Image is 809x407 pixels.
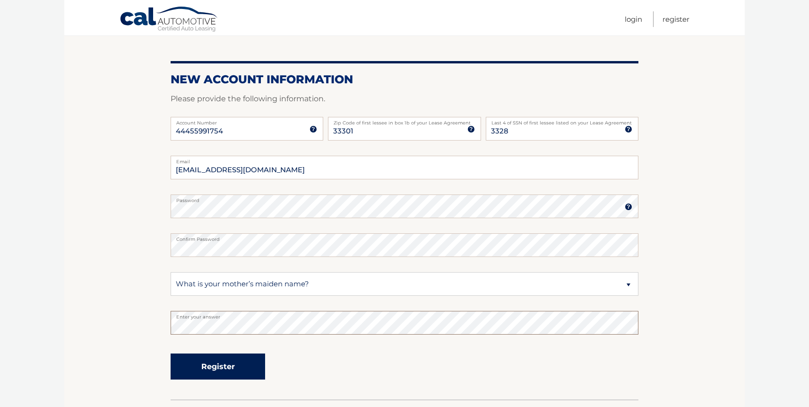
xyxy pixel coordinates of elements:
input: Account Number [171,117,323,141]
label: Account Number [171,117,323,124]
label: Last 4 of SSN of first lessee listed on your Lease Agreement [486,117,638,124]
a: Cal Automotive [120,6,219,34]
img: tooltip.svg [625,203,632,211]
img: tooltip.svg [310,125,317,133]
label: Zip Code of first lessee in box 1b of your Lease Agreement [328,117,481,124]
label: Password [171,195,638,202]
input: Zip Code [328,117,481,141]
input: SSN or EIN (last 4 digits only) [486,117,638,141]
img: tooltip.svg [467,125,475,133]
button: Register [171,354,265,380]
input: Email [171,156,638,179]
h2: New Account Information [171,72,638,87]
a: Register [663,11,689,27]
label: Email [171,156,638,163]
label: Confirm Password [171,233,638,241]
label: Enter your answer [171,311,638,319]
a: Login [625,11,642,27]
img: tooltip.svg [625,125,632,133]
p: Please provide the following information. [171,92,638,106]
